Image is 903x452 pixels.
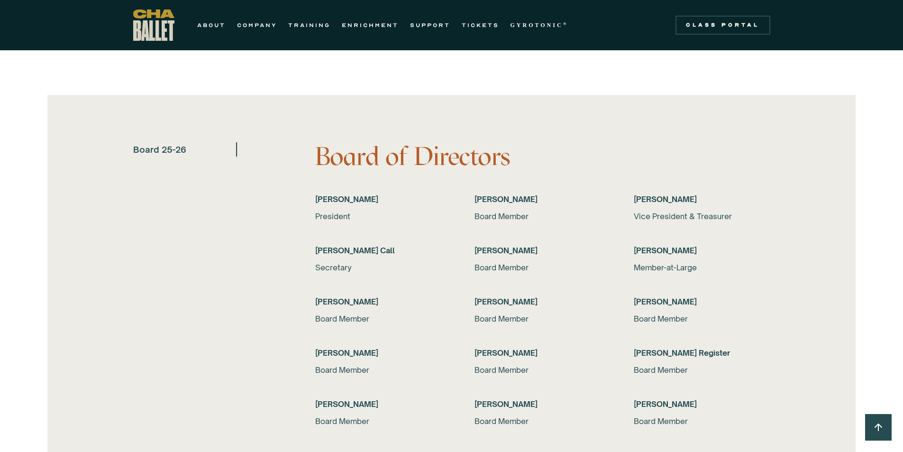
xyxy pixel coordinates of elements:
[315,142,770,171] h4: Board of Directors
[634,364,770,376] div: Board Member
[315,313,452,324] div: Board Member
[634,245,770,256] h6: [PERSON_NAME]
[474,211,611,222] div: Board Member
[133,142,186,157] div: Board 25-26
[410,19,450,31] a: SUPPORT
[474,262,611,273] div: Board Member
[474,245,611,256] h6: [PERSON_NAME]
[474,415,611,427] div: Board Member
[474,296,611,307] h6: [PERSON_NAME]
[133,9,174,41] a: home
[634,262,770,273] div: Member-at-Large
[342,19,399,31] a: ENRICHMENT
[462,19,499,31] a: TICKETS
[634,398,770,410] h6: [PERSON_NAME]
[315,245,452,256] h6: [PERSON_NAME] Call
[315,211,452,222] div: President
[681,21,765,29] div: Class Portal
[634,296,770,307] h6: [PERSON_NAME]
[634,415,770,427] div: Board Member
[511,19,568,31] a: GYROTONIC®
[474,398,611,410] h6: [PERSON_NAME]
[634,313,770,324] div: Board Member
[474,313,611,324] div: Board Member
[315,347,452,359] h6: [PERSON_NAME]
[315,296,452,307] h6: [PERSON_NAME]
[315,194,452,205] h6: [PERSON_NAME]
[511,22,563,28] strong: GYROTONIC
[634,347,770,359] h6: [PERSON_NAME] Register
[237,19,277,31] a: COMPANY
[315,364,452,376] div: Board Member
[288,19,330,31] a: TRAINING
[474,364,611,376] div: Board Member
[474,194,611,205] h6: [PERSON_NAME]
[634,211,770,222] div: Vice President & Treasurer
[675,16,770,35] a: Class Portal
[315,398,452,410] h6: [PERSON_NAME]
[197,19,226,31] a: ABOUT
[474,347,611,359] h6: [PERSON_NAME]
[563,21,568,26] sup: ®
[634,194,770,205] h6: [PERSON_NAME]
[315,415,452,427] div: Board Member
[315,262,452,273] div: Secretary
